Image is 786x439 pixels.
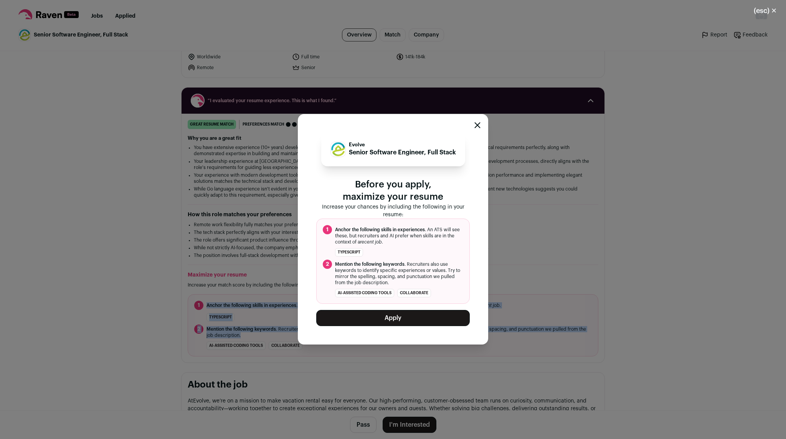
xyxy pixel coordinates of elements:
[349,148,456,157] p: Senior Software Engineer, Full Stack
[331,142,345,156] img: 3b5c74f8e22dc12638334817ba6e69e0ecd576eecf327a7892df0b60936a1df0.jpg
[474,122,481,128] button: Close modal
[323,225,332,234] span: 1
[335,261,463,286] span: . Recruiters also use keywords to identify specific experiences or values. Try to mirror the spel...
[335,289,394,297] li: AI-assisted coding tools
[316,203,470,219] p: Increase your chances by including the following in your resume:
[316,310,470,326] button: Apply
[335,248,363,257] li: Typescript
[397,289,431,297] li: collaborate
[335,227,425,232] span: Anchor the following skills in experiences
[335,262,405,267] span: Mention the following keywords
[745,2,786,19] button: Close modal
[316,179,470,203] p: Before you apply, maximize your resume
[360,240,383,244] i: recent job.
[323,260,332,269] span: 2
[349,142,456,148] p: Evolve
[335,227,463,245] span: . An ATS will see these, but recruiters and AI prefer when skills are in the context of a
